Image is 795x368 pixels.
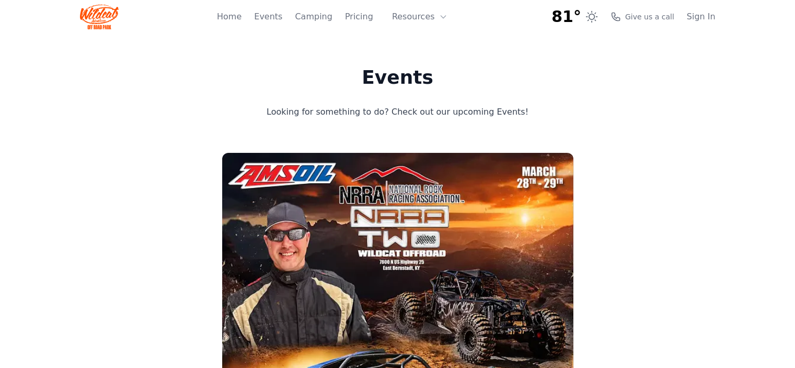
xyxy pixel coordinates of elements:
a: Events [254,10,282,23]
span: 81° [551,7,581,26]
button: Resources [386,6,454,27]
p: Looking for something to do? Check out our upcoming Events! [225,105,571,119]
a: Give us a call [610,12,674,22]
a: Sign In [687,10,716,23]
a: Pricing [345,10,373,23]
h1: Events [225,67,571,88]
img: Wildcat Logo [80,4,119,29]
span: Give us a call [625,12,674,22]
a: Home [217,10,241,23]
a: Camping [295,10,332,23]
